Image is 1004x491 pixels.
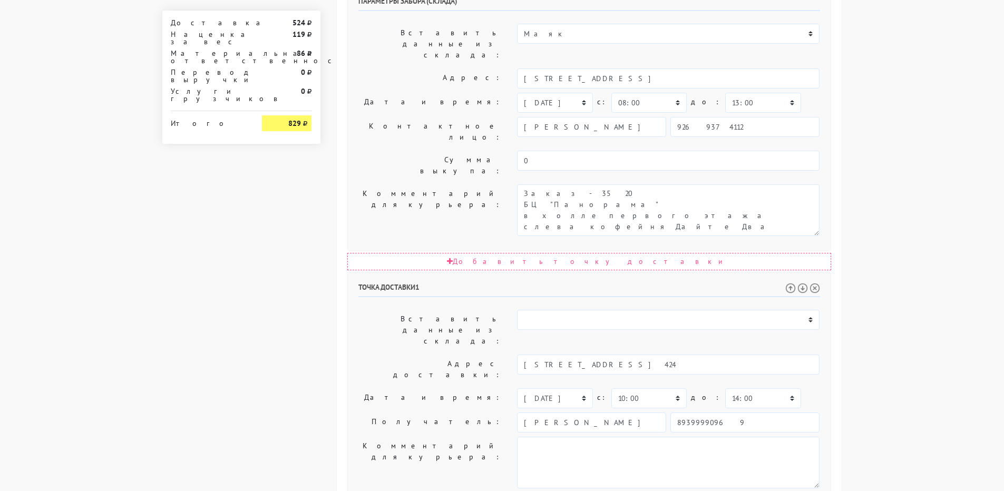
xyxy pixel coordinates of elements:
strong: 0 [301,86,305,96]
strong: 829 [288,119,301,128]
textarea: Заход со стороны Верейская 29 стр 139 [517,184,820,236]
div: Наценка за вес [163,31,255,45]
input: Имя [517,413,666,433]
div: Итого [171,115,247,127]
div: Перевод выручки [163,68,255,83]
span: 1 [415,282,420,292]
div: Материальная ответственность [163,50,255,64]
label: Вставить данные из склада: [350,310,510,350]
label: Сумма выкупа: [350,151,510,180]
div: Доставка [163,19,255,26]
input: Телефон [670,413,820,433]
label: до: [691,388,721,407]
h6: Точка доставки [358,283,820,297]
input: Имя [517,117,666,137]
label: до: [691,93,721,111]
label: Адрес доставки: [350,355,510,384]
label: Комментарий для курьера: [350,437,510,488]
div: Добавить точку доставки [347,253,831,270]
label: Контактное лицо: [350,117,510,146]
label: c: [597,388,607,407]
strong: 119 [293,30,305,39]
label: c: [597,93,607,111]
strong: 524 [293,18,305,27]
label: Дата и время: [350,388,510,408]
div: Услуги грузчиков [163,87,255,102]
label: Дата и время: [350,93,510,113]
strong: 0 [301,67,305,77]
input: Телефон [670,117,820,137]
label: Вставить данные из склада: [350,24,510,64]
strong: 86 [297,48,305,58]
label: Комментарий для курьера: [350,184,510,236]
label: Адрес: [350,68,510,89]
label: Получатель: [350,413,510,433]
